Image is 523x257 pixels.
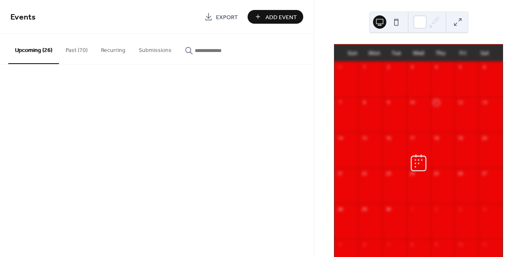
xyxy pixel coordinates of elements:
div: 20 [481,135,487,141]
div: 1 [361,64,367,70]
div: 27 [481,171,487,177]
div: 16 [385,135,391,141]
div: 25 [433,171,440,177]
div: 12 [457,99,463,106]
div: 11 [433,99,440,106]
div: 3 [409,64,415,70]
div: Thu [430,45,452,62]
div: Tue [385,45,408,62]
div: 15 [361,135,367,141]
div: 17 [409,135,415,141]
div: 3 [457,206,463,212]
div: 28 [337,206,343,212]
div: 31 [337,64,343,70]
div: 19 [457,135,463,141]
div: 6 [481,64,487,70]
div: 7 [337,99,343,106]
div: 8 [361,99,367,106]
div: 10 [457,241,463,247]
span: Events [10,9,36,25]
div: Mon [363,45,385,62]
div: 10 [409,99,415,106]
div: 8 [409,241,415,247]
button: Add Event [248,10,303,24]
div: Wed [408,45,430,62]
div: 11 [481,241,487,247]
div: 1 [409,206,415,212]
span: Add Event [265,13,297,22]
button: Submissions [132,34,178,63]
div: 24 [409,171,415,177]
div: 2 [433,206,440,212]
button: Past (70) [59,34,94,63]
div: 26 [457,171,463,177]
div: 9 [433,241,440,247]
div: 22 [361,171,367,177]
div: 14 [337,135,343,141]
a: Export [198,10,244,24]
div: 6 [361,241,367,247]
div: 5 [457,64,463,70]
div: 4 [433,64,440,70]
div: 30 [385,206,391,212]
div: 5 [337,241,343,247]
div: 21 [337,171,343,177]
div: Sun [341,45,363,62]
button: Upcoming (26) [8,34,59,64]
div: 2 [385,64,391,70]
div: 29 [361,206,367,212]
div: Fri [452,45,474,62]
div: 9 [385,99,391,106]
div: 7 [385,241,391,247]
div: 23 [385,171,391,177]
div: 4 [481,206,487,212]
div: 18 [433,135,440,141]
div: 13 [481,99,487,106]
button: Recurring [94,34,132,63]
span: Export [216,13,238,22]
div: Sat [474,45,496,62]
